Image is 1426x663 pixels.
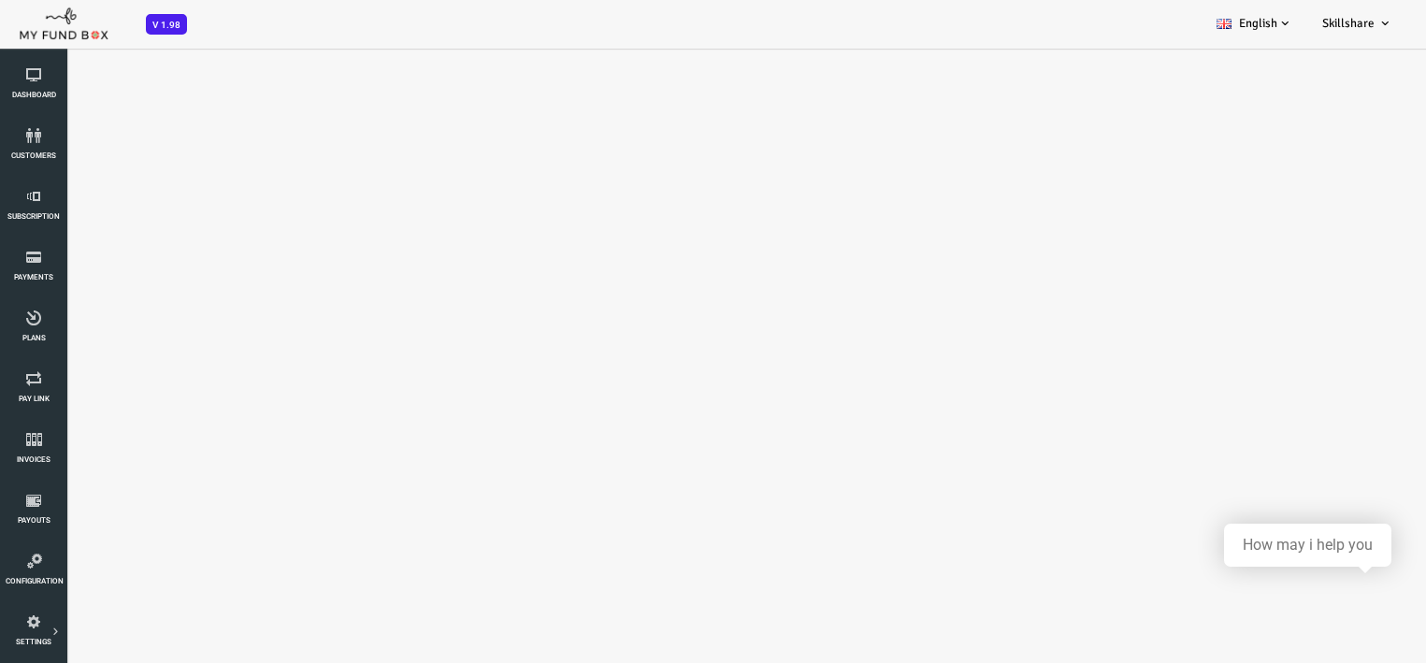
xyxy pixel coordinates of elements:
[146,14,187,35] span: V 1.98
[19,3,108,40] img: mfboff.png
[1323,560,1407,644] iframe: Launcher button frame
[146,17,187,31] a: V 1.98
[1243,537,1373,554] div: How may i help you
[1322,16,1375,31] span: Skillshare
